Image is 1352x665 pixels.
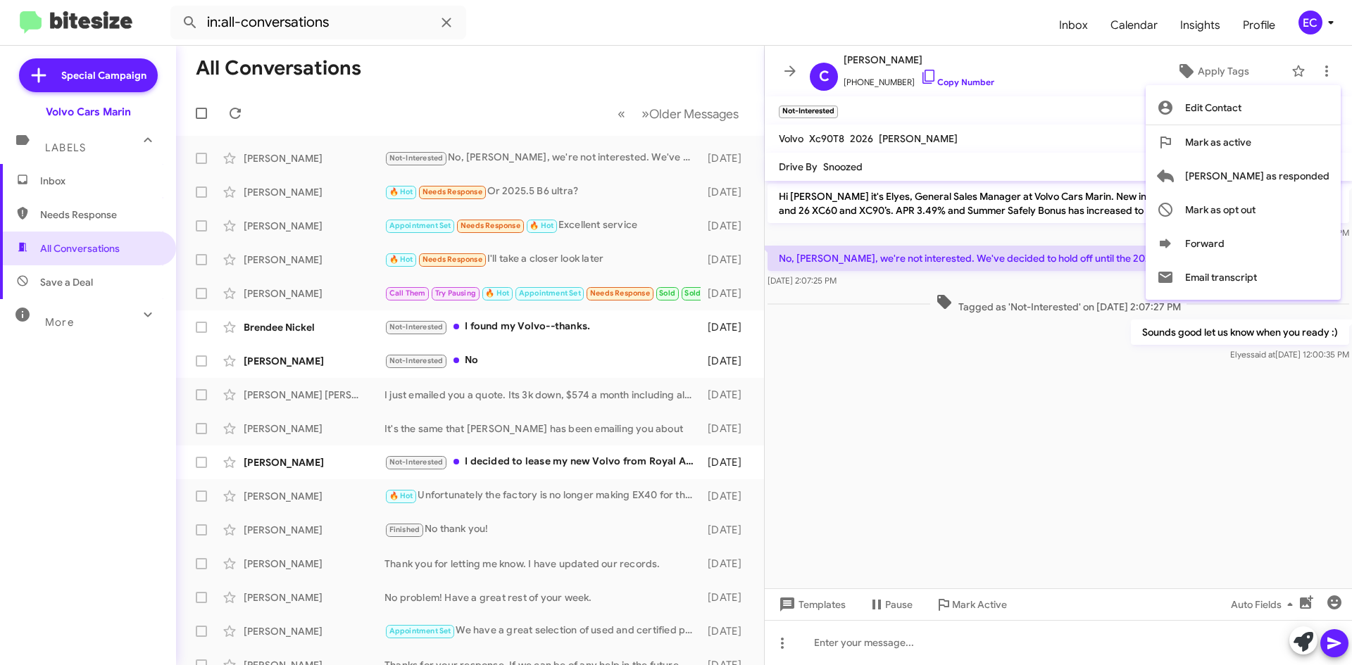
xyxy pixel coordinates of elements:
[1146,227,1341,260] button: Forward
[1146,260,1341,294] button: Email transcript
[1185,91,1241,125] span: Edit Contact
[1185,159,1329,193] span: [PERSON_NAME] as responded
[1185,193,1256,227] span: Mark as opt out
[1185,125,1251,159] span: Mark as active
